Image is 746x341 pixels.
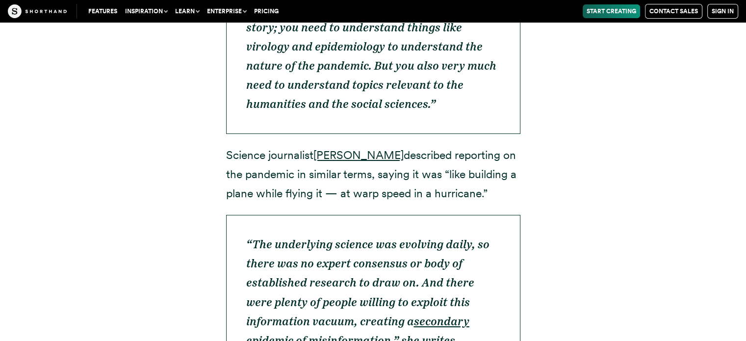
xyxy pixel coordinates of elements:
a: Start Creating [583,4,640,18]
img: The Craft [8,4,67,18]
button: Inspiration [121,4,171,18]
em: “Science is obviously very much a part of the story; you need to understand things like virology ... [246,1,496,110]
a: Sign in [707,4,738,19]
a: Pricing [250,4,283,18]
a: Contact Sales [645,4,702,19]
button: Enterprise [203,4,250,18]
button: Learn [171,4,203,18]
em: “The underlying science was evolving daily, so there was no expert consensus or body of establish... [246,237,489,328]
p: Science journalist described reporting on the pandemic in similar terms, saying it was “like buil... [226,146,520,203]
a: [PERSON_NAME] [313,148,404,162]
a: Features [84,4,121,18]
